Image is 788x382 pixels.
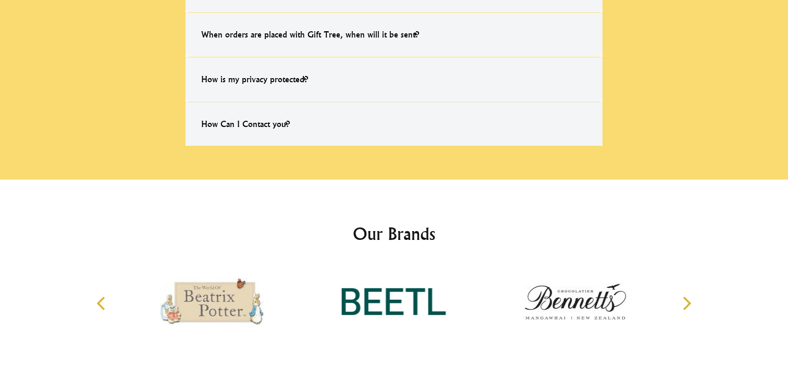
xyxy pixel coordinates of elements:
[85,221,703,246] h2: Our Brands
[91,292,114,315] button: Previous
[191,18,429,51] h4: When orders are placed with Gift Tree, when will it be sent?
[523,263,627,341] img: Bennetts Chocolates
[191,107,300,141] h4: How Can I Contact you?
[342,263,446,341] img: BEETL Skincare
[191,62,318,96] h4: How is my privacy protected?
[674,292,697,315] button: Next
[160,263,264,341] img: Beatrix Potter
